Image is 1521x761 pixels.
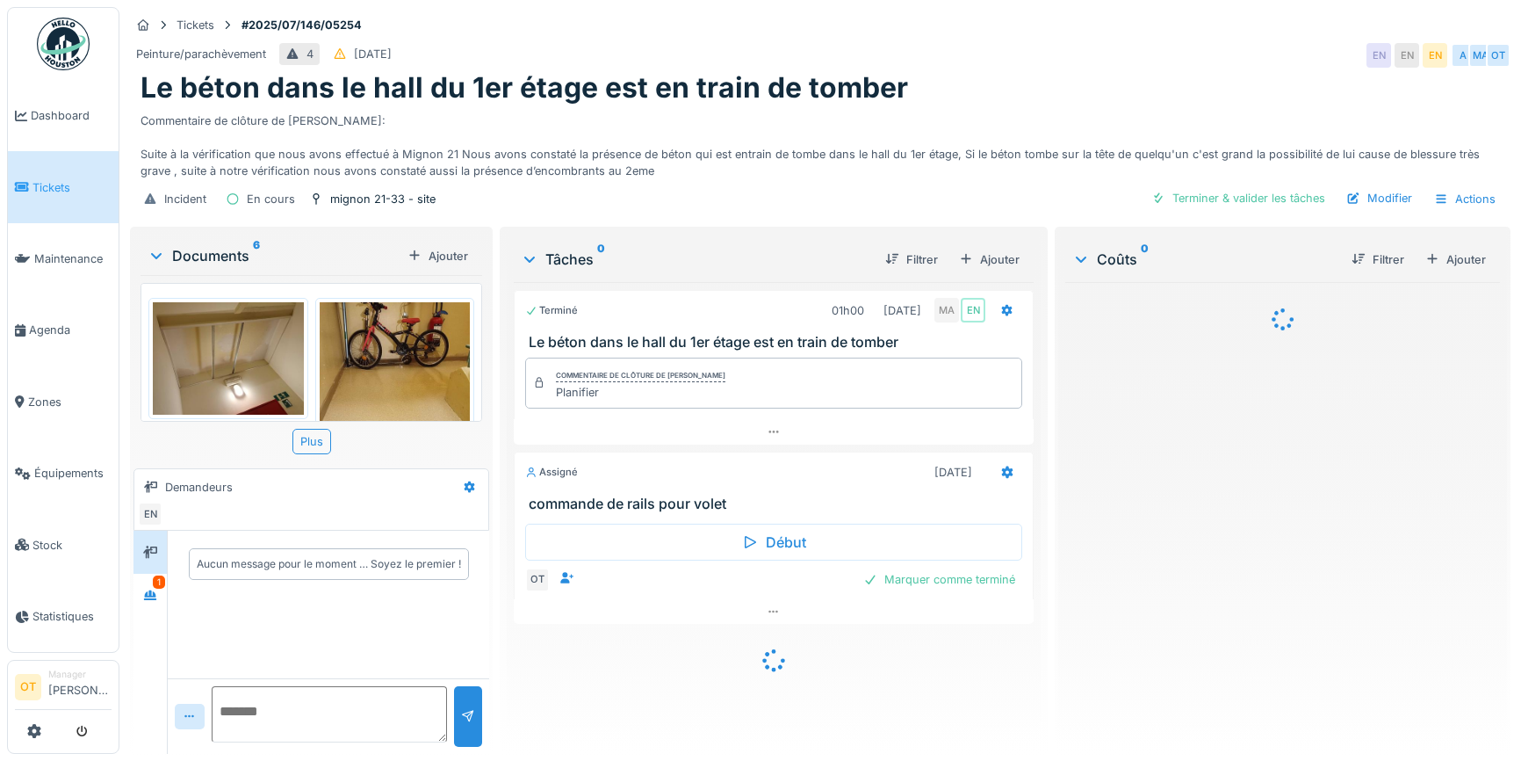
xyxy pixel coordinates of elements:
[136,46,266,62] div: Peinture/parachèvement
[153,576,165,589] div: 1
[8,151,119,222] a: Tickets
[48,668,112,706] li: [PERSON_NAME]
[1366,43,1391,68] div: EN
[934,298,959,323] div: MA
[292,429,331,454] div: Plus
[354,46,392,62] div: [DATE]
[525,568,550,592] div: OT
[8,294,119,366] a: Agenda
[529,496,1026,512] h3: commande de rails pour volet
[1468,43,1493,68] div: MA
[234,17,369,33] strong: #2025/07/146/05254
[164,191,206,207] div: Incident
[1423,43,1447,68] div: EN
[8,438,119,509] a: Équipements
[32,179,112,196] span: Tickets
[529,334,1026,351] h3: Le béton dans le hall du 1er étage est en train de tomber
[1339,186,1419,210] div: Modifier
[556,384,725,401] div: Planifier
[148,245,400,266] div: Documents
[400,244,475,268] div: Ajouter
[1395,43,1419,68] div: EN
[153,302,304,416] img: kidi0wg6pvglk8b86m37g89hxoli
[31,107,112,124] span: Dashboard
[197,556,461,572] div: Aucun message pour le moment … Soyez le premier !
[8,509,119,580] a: Stock
[525,303,578,318] div: Terminé
[37,18,90,70] img: Badge_color-CXgf-gQk.svg
[34,250,112,267] span: Maintenance
[1426,186,1503,212] div: Actions
[1486,43,1510,68] div: OT
[525,524,1022,561] div: Début
[28,394,112,410] span: Zones
[521,249,871,270] div: Tâches
[247,191,295,207] div: En cours
[883,302,921,319] div: [DATE]
[148,419,308,436] div: IMG_20250702_085619_996.jpg
[1418,248,1493,272] div: Ajouter
[856,568,1022,591] div: Marquer comme terminé
[832,302,864,319] div: 01h00
[48,668,112,681] div: Manager
[952,248,1027,272] div: Ajouter
[330,191,436,207] div: mignon 21-33 - site
[34,465,112,482] span: Équipements
[253,245,260,266] sup: 6
[934,464,972,481] div: [DATE]
[1344,248,1411,272] div: Filtrer
[1144,186,1332,210] div: Terminer & valider les tâches
[29,322,112,338] span: Agenda
[320,302,471,504] img: 919j5najrl9msxdjolkqvlu7z23d
[556,370,725,382] div: Commentaire de clôture de [PERSON_NAME]
[32,608,112,625] span: Statistiques
[8,366,119,438] a: Zones
[32,537,112,554] span: Stock
[306,46,314,62] div: 4
[1451,43,1475,68] div: A
[597,249,605,270] sup: 0
[1141,249,1149,270] sup: 0
[138,502,162,526] div: EN
[8,581,119,652] a: Statistiques
[8,223,119,294] a: Maintenance
[165,479,233,496] div: Demandeurs
[525,465,578,480] div: Assigné
[15,668,112,710] a: OT Manager[PERSON_NAME]
[8,80,119,151] a: Dashboard
[878,248,945,272] div: Filtrer
[177,17,214,33] div: Tickets
[15,674,41,700] li: OT
[1072,249,1337,270] div: Coûts
[141,105,1500,180] div: Commentaire de clôture de [PERSON_NAME]: Suite à la vérification que nous avons effectué à Mignon...
[961,298,985,323] div: EN
[141,71,908,105] h1: Le béton dans le hall du 1er étage est en train de tomber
